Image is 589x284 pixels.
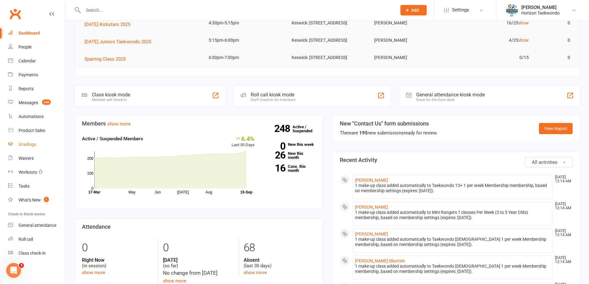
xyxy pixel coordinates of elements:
td: [PERSON_NAME] [369,33,451,48]
h3: Members [82,121,315,127]
div: (last 30 days) [244,257,315,269]
a: Payments [8,68,65,82]
img: thumb_image1625461565.png [506,4,518,16]
div: Payments [19,72,38,77]
span: Settings [452,3,469,17]
a: show more [82,270,105,275]
a: 16Canx. this month [264,164,315,172]
a: [PERSON_NAME] [355,178,388,183]
div: Member self check-in [92,98,130,102]
span: Sparring Class 2025 [84,56,126,62]
a: Clubworx [7,6,23,22]
span: All activities [532,159,557,165]
a: Workouts [8,165,65,179]
div: Horizon Taekwondo [521,10,560,16]
a: show [518,38,529,43]
div: Class check-in [19,251,46,256]
a: Calendar [8,54,65,68]
td: 6:00pm-7:00pm [203,50,286,65]
strong: 195 [359,130,368,136]
a: show more [163,278,186,284]
div: No change from [DATE] [163,269,234,277]
div: Roll call kiosk mode [251,92,296,98]
button: [DATE] Juniors Taekwondo 2025 [84,38,156,45]
a: [PERSON_NAME] [355,231,388,236]
div: Last 30 Days [232,135,254,148]
div: 0 [82,239,153,257]
strong: 248 [274,124,292,133]
iframe: Intercom live chat [6,263,21,278]
div: Calendar [19,58,36,63]
a: [PERSON_NAME]-Bluntish [355,258,405,263]
button: Add [400,5,427,15]
div: General attendance kiosk mode [416,92,485,98]
td: 0 [534,33,576,48]
div: Class kiosk mode [92,92,130,98]
a: What's New1 [8,193,65,207]
td: Keswick: [STREET_ADDRESS] [286,50,369,65]
span: 3 [19,263,24,268]
a: Automations [8,110,65,124]
td: 0/15 [451,50,534,65]
a: Roll call [8,232,65,246]
strong: 16 [264,163,285,173]
h3: Attendance [82,224,315,230]
a: Tasks [8,179,65,193]
div: 1 make-up class added automatically to Taekwondo 13+ 1 per week Membership membership, based on m... [355,183,550,193]
h3: Recent Activity [340,157,573,163]
span: Add [411,8,419,13]
td: 4/25 [451,33,534,48]
div: Staff check-in for members [251,98,296,102]
button: All activities [525,157,573,167]
a: [PERSON_NAME] [355,205,388,210]
span: 246 [42,100,51,105]
a: Waivers [8,151,65,165]
a: Product Sales [8,124,65,138]
strong: Active / Suspended Members [82,136,143,142]
time: [DATE] 12:14 AM [552,256,572,264]
a: Class kiosk mode [8,246,65,260]
a: People [8,40,65,54]
div: What's New [19,197,41,202]
div: Great for the front desk [416,98,485,102]
button: Sparring Class 2025 [84,55,130,63]
div: 1 make-up class added automatically to Mini Rangers 1 classes Per Week (3 to 5 Year Olds) members... [355,210,550,220]
div: Roll call [19,237,33,242]
a: Messages 246 [8,96,65,110]
a: Dashboard [8,26,65,40]
strong: Right Now [82,257,153,263]
td: 4:30pm-5:15pm [203,16,286,30]
div: Waivers [19,156,34,161]
div: Reports [19,86,34,91]
a: Reports [8,82,65,96]
time: [DATE] 12:14 AM [552,175,572,183]
a: General attendance kiosk mode [8,218,65,232]
a: 0New this week [264,142,315,146]
strong: 26 [264,150,285,160]
div: People [19,45,32,49]
div: 1 make-up class added automatically to Taekwondo [DEMOGRAPHIC_DATA] 1 per week Membership members... [355,237,550,247]
div: [PERSON_NAME] [521,5,560,10]
span: [DATE] Kickstars 2025 [84,22,130,27]
span: [DATE] Juniors Taekwondo 2025 [84,39,151,45]
div: Workouts [19,170,37,175]
td: [PERSON_NAME] [369,16,451,30]
a: show [518,20,529,25]
div: Product Sales [19,128,45,133]
div: Gradings [19,142,36,147]
div: Dashboard [19,31,40,36]
time: [DATE] 12:14 AM [552,202,572,210]
a: Gradings [8,138,65,151]
td: 5:15pm-6:00pm [203,33,286,48]
div: Tasks [19,184,30,189]
div: (in session) [82,257,153,269]
time: [DATE] 12:14 AM [552,229,572,237]
td: Keswick: [STREET_ADDRESS] [286,33,369,48]
a: show more [107,121,130,127]
div: 6.4% [232,135,254,142]
div: 0 [163,239,234,257]
div: (so far) [163,257,234,269]
strong: [DATE] [163,257,234,263]
div: Messages [19,100,38,105]
span: 1 [44,197,49,202]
